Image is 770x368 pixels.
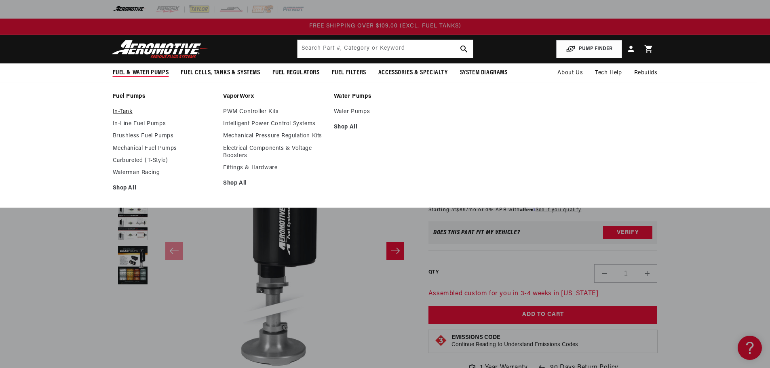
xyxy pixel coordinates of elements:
[266,63,326,82] summary: Fuel Regulators
[451,334,500,341] strong: Emissions Code
[433,229,520,236] div: Does This part fit My vehicle?
[107,63,175,82] summary: Fuel & Water Pumps
[551,63,589,83] a: About Us
[372,63,454,82] summary: Accessories & Specialty
[272,69,320,77] span: Fuel Regulators
[110,40,211,59] img: Aeromotive
[456,208,466,212] span: $65
[428,269,439,276] label: QTY
[113,93,215,100] a: Fuel Pumps
[428,289,658,299] p: Assembled custom for you in 3-4 weeks in [US_STATE]
[536,208,581,212] a: See if you qualify - Learn more about Affirm Financing (opens in modal)
[297,40,473,58] input: Search by Part Number, Category or Keyword
[332,69,366,77] span: Fuel Filters
[520,206,534,212] span: Affirm
[334,124,437,131] a: Shop All
[223,108,326,116] a: PWM Controller Kits
[181,69,260,77] span: Fuel Cells, Tanks & Systems
[113,246,153,286] button: Load image 4 in gallery view
[628,63,664,83] summary: Rebuilds
[334,108,437,116] a: Water Pumps
[113,185,215,192] a: Shop All
[113,157,215,164] a: Carbureted (T-Style)
[634,69,658,78] span: Rebuilds
[223,180,326,187] a: Shop All
[378,69,448,77] span: Accessories & Specialty
[557,70,583,76] span: About Us
[223,93,326,100] a: VaporWorx
[460,69,508,77] span: System Diagrams
[455,40,473,58] button: search button
[223,120,326,128] a: Intelligent Power Control Systems
[428,206,581,214] p: Starting at /mo or 0% APR with .
[603,226,652,239] button: Verify
[589,63,628,83] summary: Tech Help
[113,132,215,140] a: Brushless Fuel Pumps
[454,63,514,82] summary: System Diagrams
[223,145,326,160] a: Electrical Components & Voltage Boosters
[113,169,215,177] a: Waterman Racing
[223,164,326,172] a: Fittings & Hardware
[386,242,404,260] button: Slide right
[309,23,461,29] span: FREE SHIPPING OVER $109.00 (EXCL. FUEL TANKS)
[326,63,372,82] summary: Fuel Filters
[165,242,183,260] button: Slide left
[334,93,437,100] a: Water Pumps
[435,334,447,347] img: Emissions code
[113,120,215,128] a: In-Line Fuel Pumps
[113,108,215,116] a: In-Tank
[451,341,578,349] p: Continue Reading to Understand Emissions Codes
[113,69,169,77] span: Fuel & Water Pumps
[451,334,578,349] button: Emissions CodeContinue Reading to Understand Emissions Codes
[175,63,266,82] summary: Fuel Cells, Tanks & Systems
[556,40,622,58] button: PUMP FINDER
[223,132,326,140] a: Mechanical Pressure Regulation Kits
[113,201,153,242] button: Load image 3 in gallery view
[428,306,658,324] button: Add to Cart
[113,145,215,152] a: Mechanical Fuel Pumps
[595,69,622,78] span: Tech Help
